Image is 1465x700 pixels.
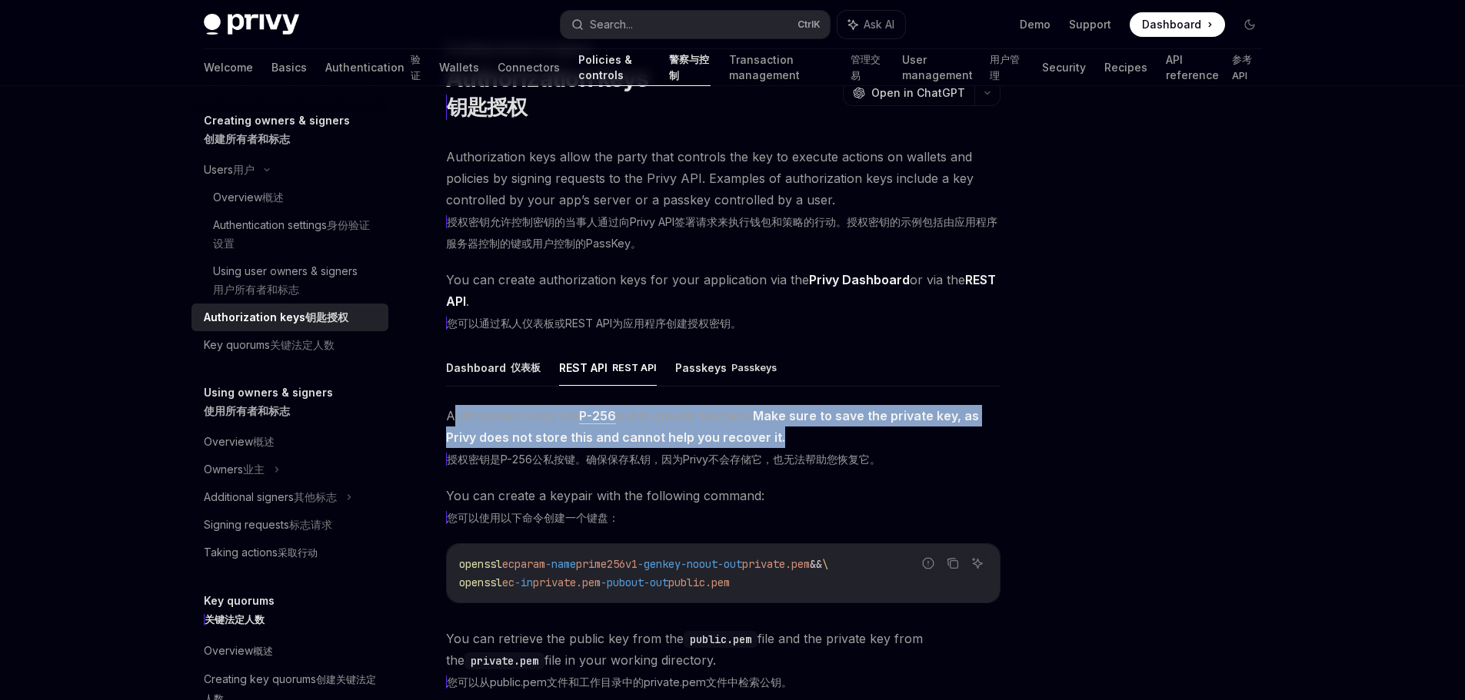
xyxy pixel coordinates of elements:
[213,262,358,299] div: Using user owners & signers
[446,146,1001,254] span: Authorization keys allow the party that controls the key to execute actions on wallets and polici...
[204,433,275,451] div: Overview
[204,404,290,417] xt-content: 使用所有者和标志
[204,308,348,327] div: Authorization keys
[446,95,528,120] xt-content: 钥匙授权
[459,557,502,571] span: openssl
[213,216,379,253] div: Authentication settings
[204,383,333,420] h5: Using owners & signers
[191,539,388,567] a: Taking actions采取行动
[204,592,275,629] h5: Key quorums
[837,11,905,38] button: Ask AI
[822,557,828,571] span: \
[1104,49,1147,86] a: Recipes
[305,310,348,323] xt-content: 钥匙授权
[1020,17,1050,32] a: Demo
[325,49,421,86] a: Authentication验证
[638,557,681,571] span: -genkey
[191,428,388,456] a: Overview概述
[204,14,299,35] img: dark logo
[253,435,275,448] xt-content: 概述
[213,283,299,296] xt-content: 用户所有者和标志
[1237,12,1262,37] button: Toggle dark mode
[243,463,265,476] xt-content: 业主
[289,518,332,531] xt-content: 标志请求
[502,576,514,589] span: ec
[204,614,265,625] xt-content: 关键法定人数
[191,211,388,257] a: Authentication settings身份验证设置
[681,557,718,571] span: -noout
[809,272,910,287] strong: Privy Dashboard
[545,557,576,571] span: -name
[559,349,657,386] button: REST APIREST API
[612,362,657,373] xt-content: REST API
[191,637,388,665] a: Overview概述
[561,11,830,38] button: Search...CtrlK
[411,54,421,81] xt-content: 验证
[902,49,1024,86] a: User management用户管理
[271,49,307,86] a: Basics
[511,362,541,373] xt-content: 仪表板
[851,54,881,81] xt-content: 管理交易
[253,645,273,657] xt-content: 概述
[204,49,253,86] a: Welcome
[464,652,544,669] code: private.pem
[446,485,1001,528] span: You can create a keypair with the following command:
[514,576,533,589] span: -in
[990,54,1020,81] xt-content: 用户管理
[204,516,332,534] div: Signing requests
[1232,54,1252,81] xt-content: 参考API
[871,85,965,101] span: Open in ChatGPT
[731,362,777,373] xt-content: Passkeys
[590,15,633,34] div: Search...
[459,576,502,589] span: openssl
[204,336,335,354] div: Key quorums
[191,511,388,539] a: Signing requests标志请求
[864,17,894,32] span: Ask AI
[191,304,388,331] a: Authorization keys钥匙授权
[262,191,284,204] xt-content: 概述
[533,576,601,589] span: private.pem
[718,557,742,571] span: -out
[191,257,388,304] a: Using user owners & signers用户所有者和标志
[498,49,560,86] a: Connectors
[918,553,938,573] button: Report incorrect code
[446,349,541,386] button: Dashboard仪表板
[943,553,963,573] button: Copy the contents from the code block
[1166,49,1262,86] a: API reference参考API
[204,460,265,479] div: Owners
[446,65,649,121] h1: Authorization keys
[1042,49,1086,86] a: Security
[446,511,619,524] xt-content: 您可以使用以下命令创建一个键盘：
[204,132,290,145] xt-content: 创建所有者和标志
[668,576,730,589] span: public.pem
[675,349,777,386] button: PasskeysPasskeys
[576,557,638,571] span: prime256v1
[439,49,479,86] a: Wallets
[446,405,1001,469] span: Authorization keys are public-private keypairs.
[204,543,318,562] div: Taking actions
[669,54,709,81] xt-content: 警察与控制
[446,628,1001,692] span: You can retrieve the public key from the file and the private key from the file in your working d...
[843,80,974,106] button: Open in ChatGPT
[204,488,337,506] div: Additional signers
[446,453,881,466] xt-content: 授权密钥是P-256公私按键。确保保存私钥，因为Privy不会存储它，也无法帮助您恢复它。
[579,408,616,424] a: P-256
[644,576,668,589] span: -out
[204,111,350,148] h5: Creating owners & signers
[1069,17,1111,32] a: Support
[446,215,997,250] xt-content: 授权密钥允许控制密钥的当事人通过向Privy API签署请求来执行钱包和策略的行动。授权密钥的示例包括由应用程序服务器控制的键或用户控制的PassKey。
[191,184,388,211] a: Overview概述
[742,557,810,571] span: private.pem
[601,576,644,589] span: -pubout
[1130,12,1225,37] a: Dashboard
[967,553,987,573] button: Ask AI
[810,557,822,571] span: &&
[233,163,255,176] xt-content: 用户
[213,188,284,207] div: Overview
[729,49,884,86] a: Transaction management管理交易
[446,675,792,688] xt-content: 您可以从public.pem文件和工作目录中的private.pem文件中检索公钥。
[213,218,370,250] xt-content: 身份验证设置
[502,557,545,571] span: ecparam
[204,161,255,179] div: Users
[446,317,741,330] xt-content: 您可以通过私人仪表板或REST API为应用程序创建授权密钥。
